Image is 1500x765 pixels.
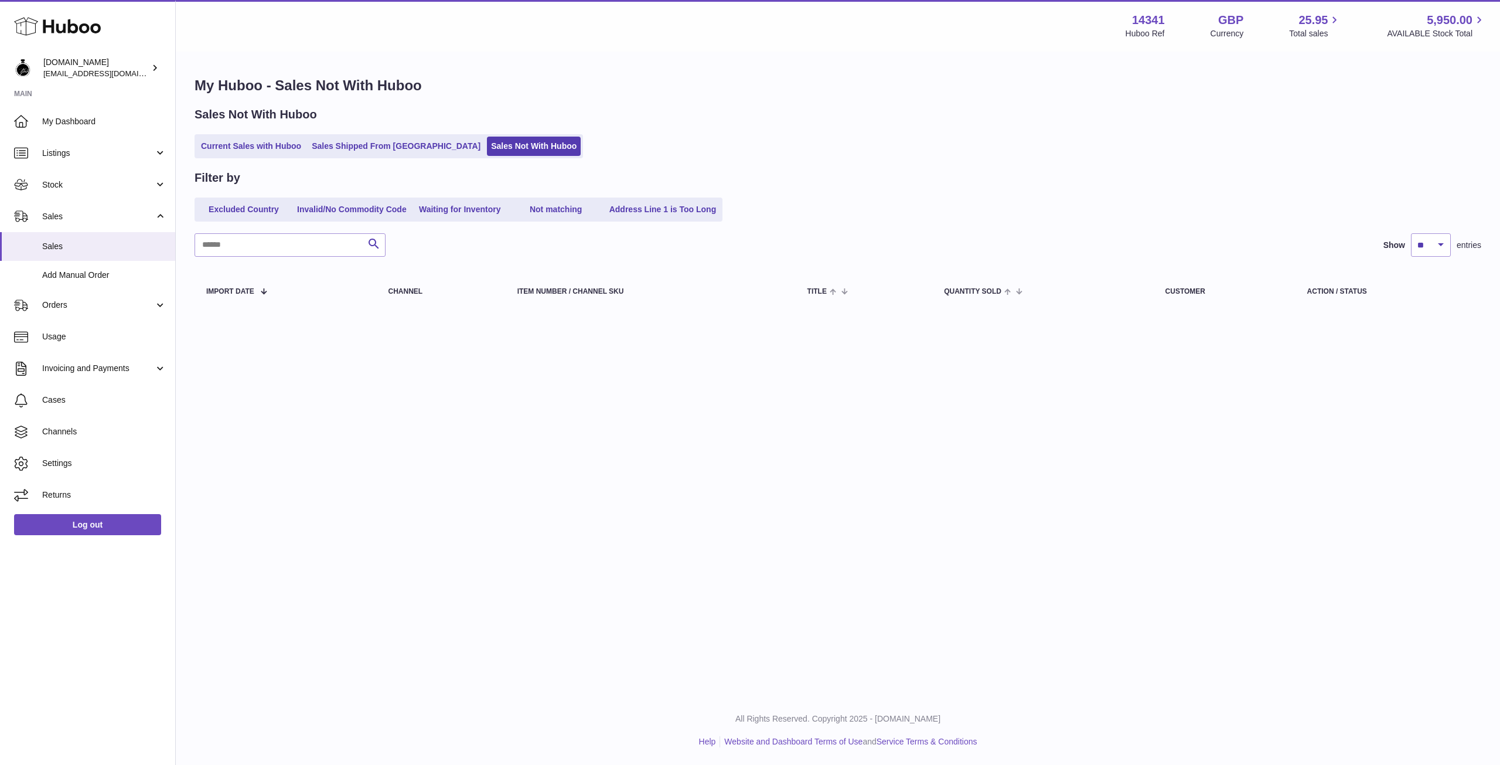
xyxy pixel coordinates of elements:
[42,179,154,191] span: Stock
[487,137,581,156] a: Sales Not With Huboo
[509,200,603,219] a: Not matching
[42,331,166,342] span: Usage
[1383,240,1405,251] label: Show
[1289,28,1341,39] span: Total sales
[42,211,154,222] span: Sales
[1126,28,1165,39] div: Huboo Ref
[185,713,1491,725] p: All Rights Reserved. Copyright 2025 - [DOMAIN_NAME]
[197,200,291,219] a: Excluded Country
[1218,12,1243,28] strong: GBP
[605,200,721,219] a: Address Line 1 is Too Long
[42,148,154,159] span: Listings
[14,59,32,77] img: theperfumesampler@gmail.com
[42,426,166,437] span: Channels
[1387,12,1486,39] a: 5,950.00 AVAILABLE Stock Total
[1457,240,1481,251] span: entries
[308,137,485,156] a: Sales Shipped From [GEOGRAPHIC_DATA]
[517,288,784,295] div: Item Number / Channel SKU
[195,107,317,123] h2: Sales Not With Huboo
[1427,12,1472,28] span: 5,950.00
[195,170,240,186] h2: Filter by
[1289,12,1341,39] a: 25.95 Total sales
[42,489,166,501] span: Returns
[807,288,827,295] span: Title
[14,514,161,535] a: Log out
[699,737,716,746] a: Help
[1387,28,1486,39] span: AVAILABLE Stock Total
[1132,12,1165,28] strong: 14341
[944,288,1001,295] span: Quantity Sold
[42,241,166,252] span: Sales
[42,300,154,311] span: Orders
[42,363,154,374] span: Invoicing and Payments
[1307,288,1470,295] div: Action / Status
[197,137,305,156] a: Current Sales with Huboo
[1298,12,1328,28] span: 25.95
[42,458,166,469] span: Settings
[413,200,507,219] a: Waiting for Inventory
[42,395,166,406] span: Cases
[42,116,166,127] span: My Dashboard
[43,69,172,78] span: [EMAIL_ADDRESS][DOMAIN_NAME]
[42,270,166,281] span: Add Manual Order
[1211,28,1244,39] div: Currency
[206,288,254,295] span: Import date
[1165,288,1284,295] div: Customer
[877,737,977,746] a: Service Terms & Conditions
[43,57,149,79] div: [DOMAIN_NAME]
[724,737,862,746] a: Website and Dashboard Terms of Use
[293,200,411,219] a: Invalid/No Commodity Code
[720,736,977,747] li: and
[388,288,493,295] div: Channel
[195,76,1481,95] h1: My Huboo - Sales Not With Huboo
